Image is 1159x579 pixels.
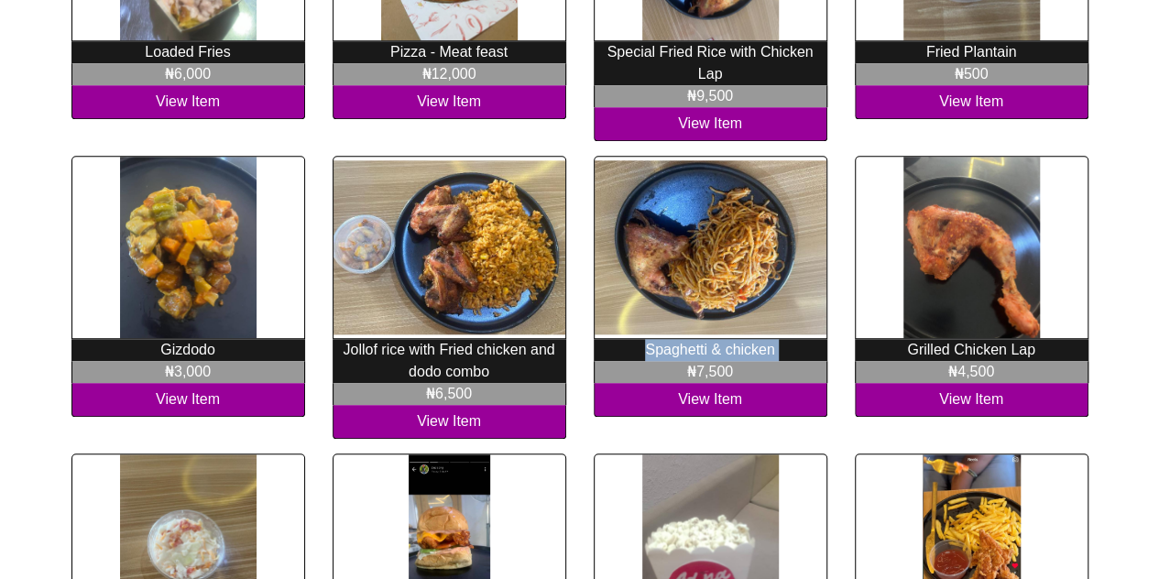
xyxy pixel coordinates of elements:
p: ₦12,000 [333,63,566,85]
a: View Item [594,383,827,417]
a: View Item [333,405,566,439]
p: Jollof rice with Fried chicken and dodo combo [333,339,566,383]
p: Pizza - Meat feast [333,41,566,63]
p: ₦6,000 [71,63,305,85]
a: View Item [855,85,1088,119]
p: Gizdodo [71,339,305,361]
p: ₦4,500 [855,361,1088,383]
p: Loaded Fries [71,41,305,63]
p: ₦500 [855,63,1088,85]
a: View Item [71,383,305,417]
p: Spaghetti & chicken [594,339,827,361]
p: Fried Plantain [855,41,1088,63]
p: ₦6,500 [333,383,566,405]
a: View Item [594,107,827,141]
a: View Item [71,85,305,119]
p: ₦3,000 [71,361,305,383]
p: Grilled Chicken Lap [855,339,1088,361]
a: View Item [855,383,1088,417]
p: ₦9,500 [594,85,827,107]
p: ₦7,500 [594,361,827,383]
p: Special Fried Rice with Chicken Lap [594,41,827,85]
a: View Item [333,85,566,119]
